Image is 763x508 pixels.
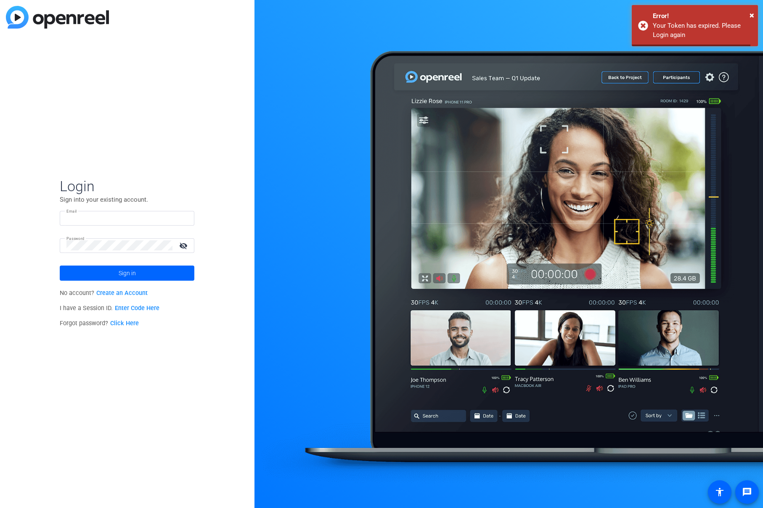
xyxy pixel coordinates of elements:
[119,263,136,284] span: Sign in
[653,21,752,40] div: Your Token has expired. Please Login again
[60,320,139,327] span: Forgot password?
[110,320,139,327] a: Click Here
[60,266,194,281] button: Sign in
[60,290,148,297] span: No account?
[750,10,754,20] span: ×
[66,236,85,241] mat-label: Password
[653,11,752,21] div: Error!
[115,305,159,312] a: Enter Code Here
[60,305,159,312] span: I have a Session ID.
[742,487,752,497] mat-icon: message
[66,213,188,223] input: Enter Email Address
[750,9,754,21] button: Close
[96,290,148,297] a: Create an Account
[174,240,194,252] mat-icon: visibility_off
[6,6,109,29] img: blue-gradient.svg
[60,195,194,204] p: Sign into your existing account.
[715,487,725,497] mat-icon: accessibility
[60,177,194,195] span: Login
[66,209,77,213] mat-label: Email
